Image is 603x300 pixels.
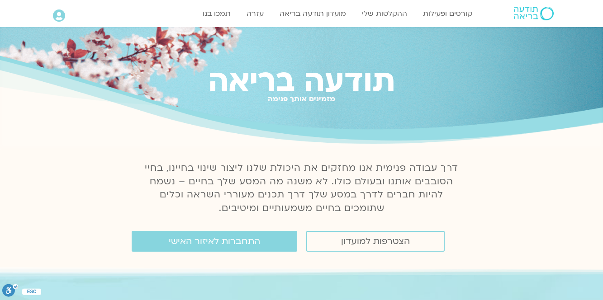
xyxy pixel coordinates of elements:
[418,5,477,22] a: קורסים ופעילות
[242,5,268,22] a: עזרה
[357,5,412,22] a: ההקלטות שלי
[132,231,297,252] a: התחברות לאיזור האישי
[169,236,260,246] span: התחברות לאיזור האישי
[514,7,554,20] img: תודעה בריאה
[341,236,410,246] span: הצטרפות למועדון
[198,5,235,22] a: תמכו בנו
[306,231,445,252] a: הצטרפות למועדון
[140,161,464,216] p: דרך עבודה פנימית אנו מחזקים את היכולת שלנו ליצור שינוי בחיינו, בחיי הסובבים אותנו ובעולם כולו. לא...
[275,5,351,22] a: מועדון תודעה בריאה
